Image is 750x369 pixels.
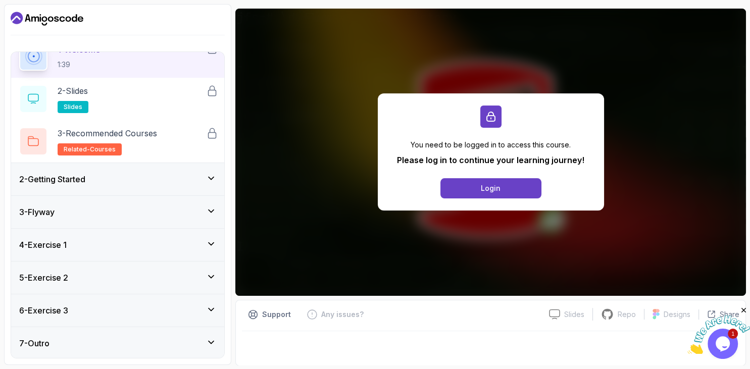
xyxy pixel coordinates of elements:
[19,206,55,218] h3: 3 - Flyway
[19,337,49,349] h3: 7 - Outro
[19,42,216,71] button: 1-Welcome1:39
[11,229,224,261] button: 4-Exercise 1
[19,85,216,113] button: 2-Slidesslides
[481,183,501,193] div: Login
[11,294,224,327] button: 6-Exercise 3
[58,85,88,97] p: 2 - Slides
[11,261,224,294] button: 5-Exercise 2
[618,309,636,320] p: Repo
[397,154,584,166] p: Please log in to continue your learning journey!
[564,309,584,320] p: Slides
[58,60,101,70] p: 1:39
[11,11,83,27] a: Dashboard
[440,178,541,198] button: Login
[58,127,157,139] p: 3 - Recommended Courses
[664,309,690,320] p: Designs
[11,327,224,359] button: 7-Outro
[321,309,364,320] p: Any issues?
[262,309,291,320] p: Support
[11,196,224,228] button: 3-Flyway
[19,272,68,284] h3: 5 - Exercise 2
[11,163,224,195] button: 2-Getting Started
[242,306,297,323] button: Support button
[19,173,85,185] h3: 2 - Getting Started
[19,239,67,251] h3: 4 - Exercise 1
[19,127,216,155] button: 3-Recommended Coursesrelated-courses
[64,103,82,111] span: slides
[687,306,750,354] iframe: chat widget
[64,145,116,153] span: related-courses
[19,304,68,317] h3: 6 - Exercise 3
[397,140,584,150] p: You need to be logged in to access this course.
